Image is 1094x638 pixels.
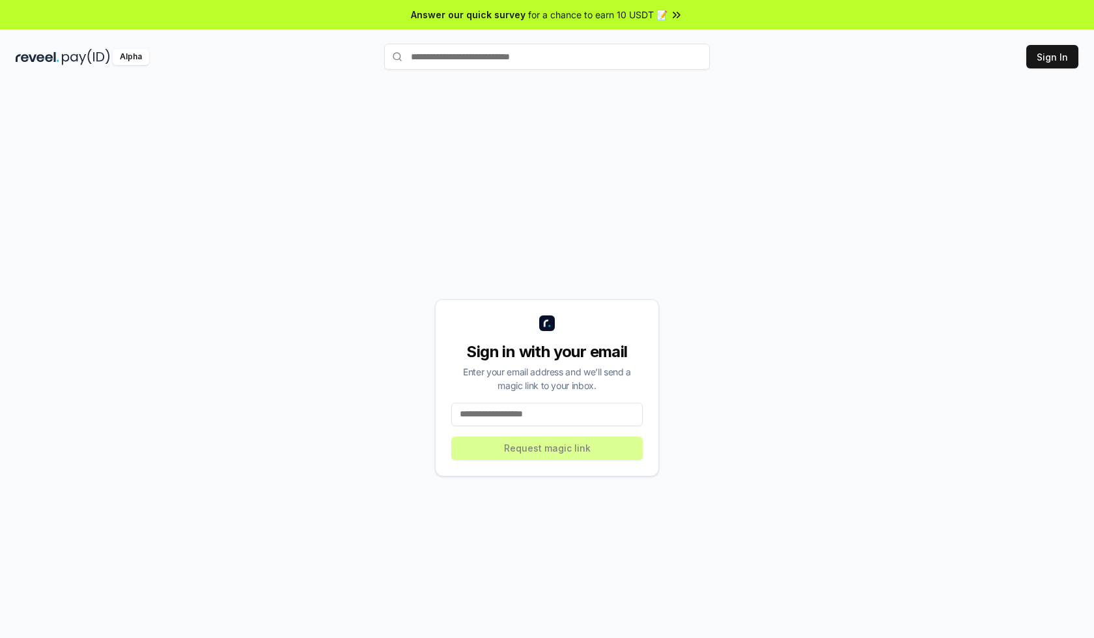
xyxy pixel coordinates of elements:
[113,49,149,65] div: Alpha
[411,8,526,22] span: Answer our quick survey
[1026,45,1078,68] button: Sign In
[539,315,555,331] img: logo_small
[16,49,59,65] img: reveel_dark
[451,341,643,362] div: Sign in with your email
[528,8,667,22] span: for a chance to earn 10 USDT 📝
[62,49,110,65] img: pay_id
[451,365,643,392] div: Enter your email address and we’ll send a magic link to your inbox.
